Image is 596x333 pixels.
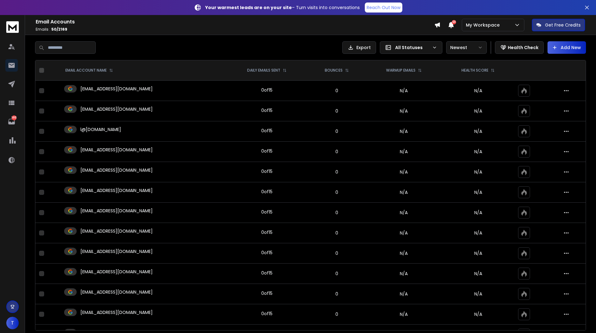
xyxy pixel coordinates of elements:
[261,270,273,276] div: 0 of 15
[446,291,511,297] p: N/A
[80,187,153,194] p: [EMAIL_ADDRESS][DOMAIN_NAME]
[80,289,153,295] p: [EMAIL_ADDRESS][DOMAIN_NAME]
[342,41,376,54] button: Export
[312,128,362,134] p: 0
[446,41,487,54] button: Newest
[312,270,362,277] p: 0
[446,128,511,134] p: N/A
[365,3,402,13] a: Reach Out Now
[261,189,273,195] div: 0 of 15
[545,22,581,28] p: Get Free Credits
[446,169,511,175] p: N/A
[365,81,442,101] td: N/A
[6,317,19,329] button: T
[261,229,273,235] div: 0 of 15
[80,208,153,214] p: [EMAIL_ADDRESS][DOMAIN_NAME]
[261,148,273,154] div: 0 of 15
[312,169,362,175] p: 0
[508,44,538,51] p: Health Check
[261,168,273,174] div: 0 of 15
[80,167,153,173] p: [EMAIL_ADDRESS][DOMAIN_NAME]
[312,88,362,94] p: 0
[12,115,17,120] p: 1461
[205,4,360,11] p: – Turn visits into conversations
[446,311,511,317] p: N/A
[312,149,362,155] p: 0
[80,228,153,234] p: [EMAIL_ADDRESS][DOMAIN_NAME]
[365,243,442,264] td: N/A
[80,269,153,275] p: [EMAIL_ADDRESS][DOMAIN_NAME]
[365,203,442,223] td: N/A
[312,189,362,195] p: 0
[365,304,442,325] td: N/A
[36,18,434,26] h1: Email Accounts
[446,209,511,216] p: N/A
[80,106,153,112] p: [EMAIL_ADDRESS][DOMAIN_NAME]
[495,41,544,54] button: Health Check
[446,230,511,236] p: N/A
[65,68,113,73] div: EMAIL ACCOUNT NAME
[532,19,585,31] button: Get Free Credits
[6,21,19,33] img: logo
[365,223,442,243] td: N/A
[446,149,511,155] p: N/A
[365,264,442,284] td: N/A
[461,68,488,73] p: HEALTH SCORE
[247,68,280,73] p: DAILY EMAILS SENT
[367,4,400,11] p: Reach Out Now
[312,250,362,256] p: 0
[365,121,442,142] td: N/A
[36,27,434,32] p: Emails :
[446,250,511,256] p: N/A
[446,88,511,94] p: N/A
[261,290,273,296] div: 0 of 15
[446,108,511,114] p: N/A
[261,209,273,215] div: 0 of 15
[261,87,273,93] div: 0 of 15
[80,248,153,255] p: [EMAIL_ADDRESS][DOMAIN_NAME]
[365,162,442,182] td: N/A
[80,126,121,133] p: l@[DOMAIN_NAME]
[365,182,442,203] td: N/A
[261,107,273,114] div: 0 of 15
[80,309,153,315] p: [EMAIL_ADDRESS][DOMAIN_NAME]
[365,284,442,304] td: N/A
[51,27,67,32] span: 50 / 2169
[312,311,362,317] p: 0
[548,41,586,54] button: Add New
[452,20,456,24] span: 50
[386,68,415,73] p: WARMUP EMAILS
[312,108,362,114] p: 0
[325,68,343,73] p: BOUNCES
[312,230,362,236] p: 0
[466,22,502,28] p: My Workspace
[80,147,153,153] p: [EMAIL_ADDRESS][DOMAIN_NAME]
[312,209,362,216] p: 0
[365,101,442,121] td: N/A
[205,4,292,11] strong: Your warmest leads are on your site
[312,291,362,297] p: 0
[5,115,18,128] a: 1461
[446,189,511,195] p: N/A
[261,250,273,256] div: 0 of 15
[261,128,273,134] div: 0 of 15
[446,270,511,277] p: N/A
[395,44,430,51] p: All Statuses
[261,310,273,317] div: 0 of 15
[80,86,153,92] p: [EMAIL_ADDRESS][DOMAIN_NAME]
[365,142,442,162] td: N/A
